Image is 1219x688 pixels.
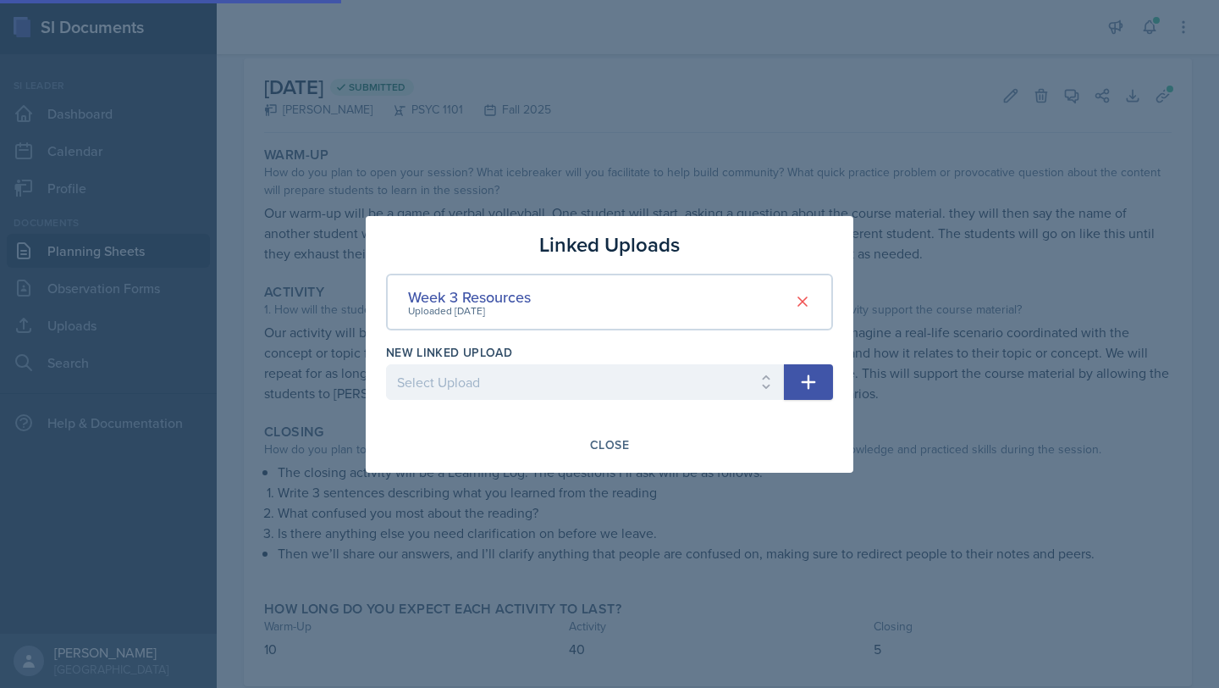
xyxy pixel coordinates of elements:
[408,303,531,319] div: Uploaded [DATE]
[386,344,512,361] label: New Linked Upload
[579,430,640,459] button: Close
[408,286,531,308] div: Week 3 Resources
[539,230,680,260] h3: Linked Uploads
[590,438,629,452] div: Close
